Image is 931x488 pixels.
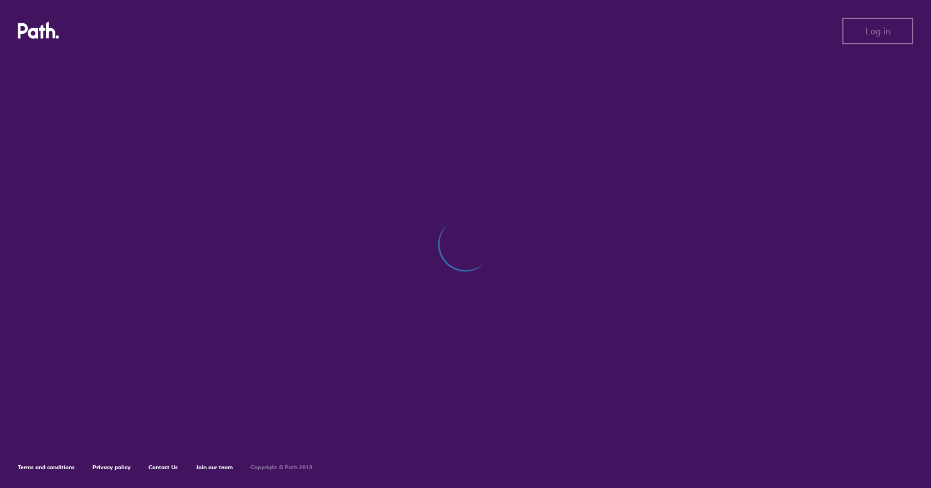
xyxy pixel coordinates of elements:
[250,464,313,471] h6: Copyright © Path 2018
[196,464,233,471] a: Join our team
[842,18,913,44] button: Log in
[866,26,891,36] span: Log in
[149,464,178,471] a: Contact Us
[93,464,131,471] a: Privacy policy
[18,464,75,471] a: Terms and conditions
